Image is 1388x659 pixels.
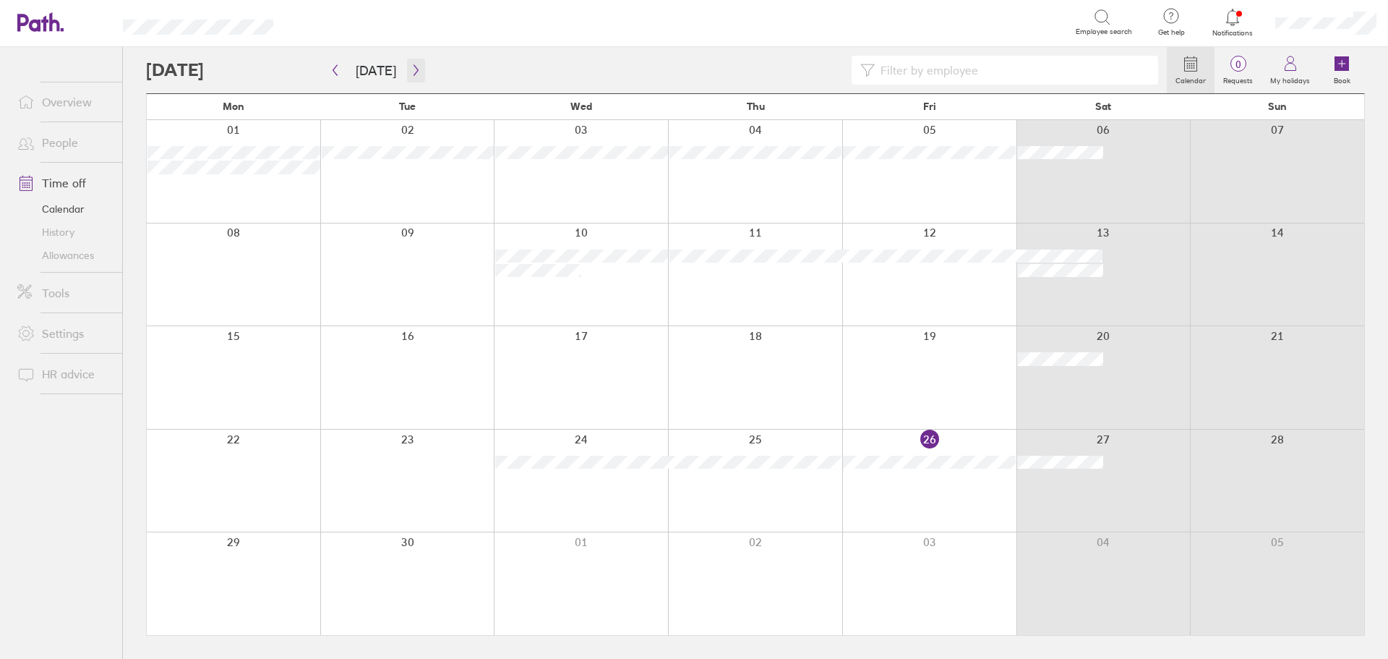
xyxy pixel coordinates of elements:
[223,101,244,112] span: Mon
[6,244,122,267] a: Allowances
[1167,47,1214,93] a: Calendar
[1261,47,1319,93] a: My holidays
[1214,72,1261,85] label: Requests
[1261,72,1319,85] label: My holidays
[1148,28,1195,37] span: Get help
[6,360,122,388] a: HR advice
[6,279,122,307] a: Tools
[312,15,349,28] div: Search
[1209,7,1256,38] a: Notifications
[1095,101,1111,112] span: Sat
[6,128,122,157] a: People
[1319,47,1365,93] a: Book
[6,88,122,116] a: Overview
[1209,29,1256,38] span: Notifications
[1214,47,1261,93] a: 0Requests
[1325,72,1359,85] label: Book
[6,221,122,244] a: History
[399,101,416,112] span: Tue
[6,197,122,221] a: Calendar
[1076,27,1132,36] span: Employee search
[1214,59,1261,70] span: 0
[923,101,936,112] span: Fri
[6,169,122,197] a: Time off
[1268,101,1287,112] span: Sun
[1167,72,1214,85] label: Calendar
[6,319,122,348] a: Settings
[570,101,592,112] span: Wed
[747,101,765,112] span: Thu
[344,59,408,82] button: [DATE]
[875,56,1149,84] input: Filter by employee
